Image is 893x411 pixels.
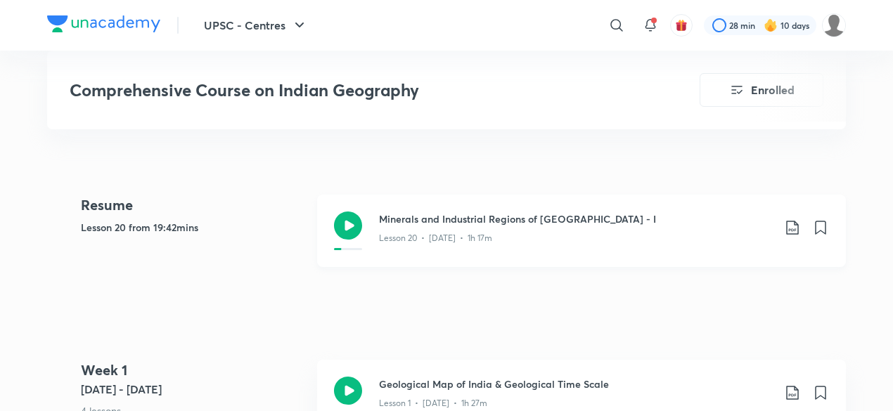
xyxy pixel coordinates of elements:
h5: [DATE] - [DATE] [81,381,306,398]
p: Lesson 1 • [DATE] • 1h 27m [379,397,487,410]
button: Enrolled [700,73,823,107]
h3: Geological Map of India & Geological Time Scale [379,377,773,391]
img: streak [764,18,778,32]
a: Minerals and Industrial Regions of [GEOGRAPHIC_DATA] - ILesson 20 • [DATE] • 1h 17m [317,195,846,284]
h4: Resume [81,195,306,216]
img: SAKSHI AGRAWAL [822,13,846,37]
h5: Lesson 20 from 19:42mins [81,220,306,235]
img: avatar [675,19,688,32]
a: Company Logo [47,15,160,36]
img: Company Logo [47,15,160,32]
h3: Minerals and Industrial Regions of [GEOGRAPHIC_DATA] - I [379,211,773,226]
p: Lesson 20 • [DATE] • 1h 17m [379,232,492,244]
h3: Comprehensive Course on Indian Geography [70,80,620,100]
button: avatar [670,14,693,37]
h4: Week 1 [81,360,306,381]
button: UPSC - Centres [195,11,316,39]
